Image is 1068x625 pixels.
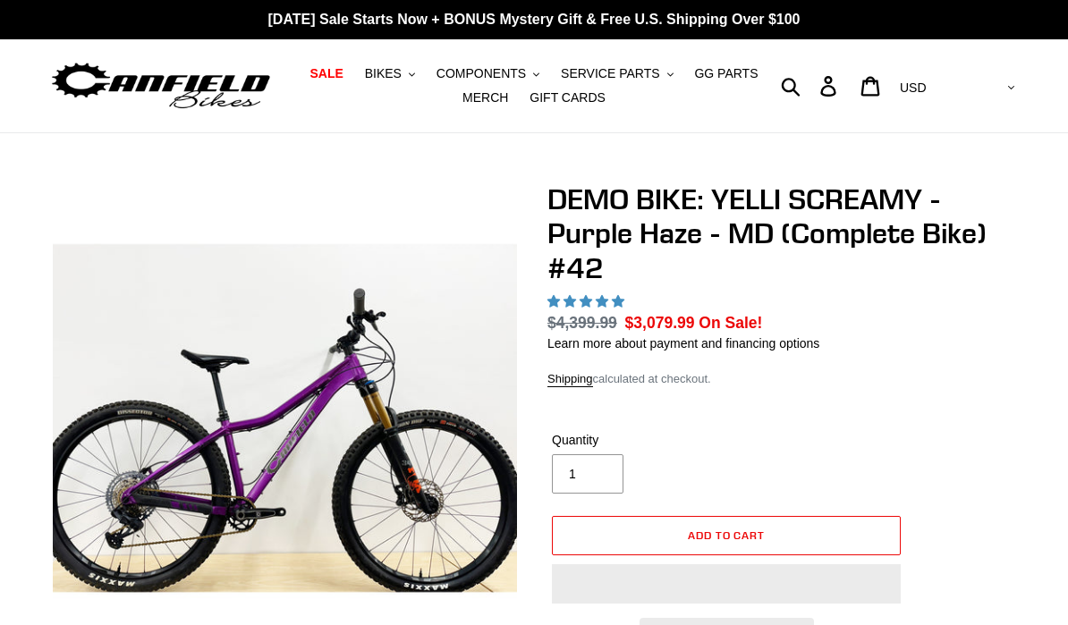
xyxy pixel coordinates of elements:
[547,314,617,332] s: $4,399.99
[547,182,1019,285] h1: DEMO BIKE: YELLI SCREAMY - Purple Haze - MD (Complete Bike) #42
[694,66,758,81] span: GG PARTS
[552,431,722,450] label: Quantity
[453,86,517,110] a: MERCH
[49,58,273,114] img: Canfield Bikes
[699,311,762,334] span: On Sale!
[547,336,819,351] a: Learn more about payment and financing options
[301,62,352,86] a: SALE
[547,370,1019,388] div: calculated at checkout.
[530,90,606,106] span: GIFT CARDS
[552,62,682,86] button: SERVICE PARTS
[561,66,659,81] span: SERVICE PARTS
[547,372,593,387] a: Shipping
[521,86,615,110] a: GIFT CARDS
[309,66,343,81] span: SALE
[547,294,628,308] span: 5.00 stars
[437,66,526,81] span: COMPONENTS
[356,62,424,86] button: BIKES
[428,62,548,86] button: COMPONENTS
[552,516,901,555] button: Add to cart
[685,62,767,86] a: GG PARTS
[365,66,402,81] span: BIKES
[688,528,766,542] span: Add to cart
[625,314,695,332] span: $3,079.99
[462,90,508,106] span: MERCH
